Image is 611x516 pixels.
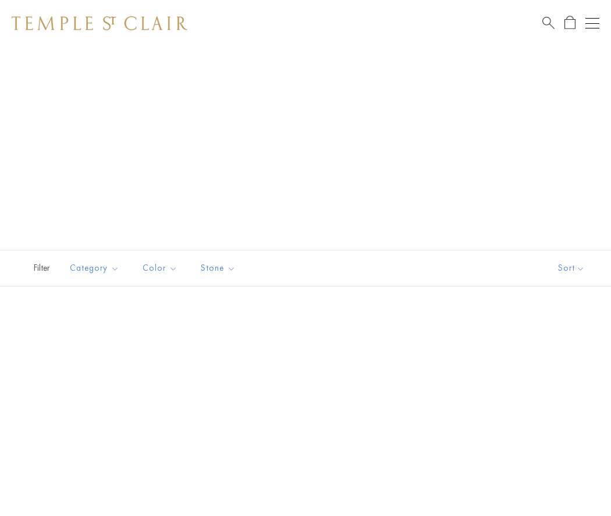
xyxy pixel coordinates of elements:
[12,16,187,30] img: Temple St. Clair
[192,255,244,281] button: Stone
[64,261,128,275] span: Category
[195,261,244,275] span: Stone
[134,255,186,281] button: Color
[532,250,611,286] button: Show sort by
[137,261,186,275] span: Color
[585,16,599,30] button: Open navigation
[564,16,576,30] a: Open Shopping Bag
[542,16,555,30] a: Search
[61,255,128,281] button: Category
